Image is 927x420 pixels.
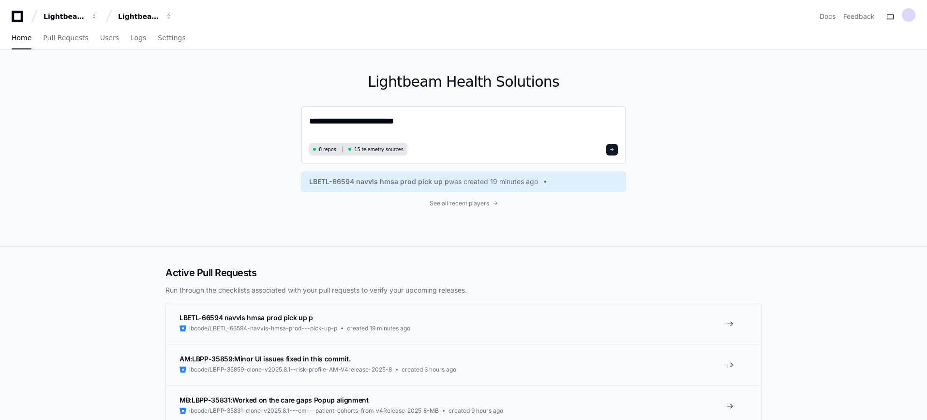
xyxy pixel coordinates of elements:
[114,8,176,25] button: Lightbeam Health Solutions
[40,8,102,25] button: Lightbeam Health
[131,35,146,41] span: Logs
[165,285,762,295] p: Run through the checklists associated with your pull requests to verify your upcoming releases.
[347,325,410,332] span: created 19 minutes ago
[43,27,88,49] a: Pull Requests
[100,27,119,49] a: Users
[44,12,85,21] div: Lightbeam Health
[12,35,31,41] span: Home
[354,146,403,153] span: 15 telemetry sources
[131,27,146,49] a: Logs
[158,27,185,49] a: Settings
[309,177,618,187] a: LBETL-66594 navvis hmsa prod pick up pwas created 19 minutes ago
[309,177,449,187] span: LBETL-66594 navvis hmsa prod pick up p
[165,266,762,280] h2: Active Pull Requests
[158,35,185,41] span: Settings
[179,313,313,322] span: LBETL-66594 navvis hmsa prod pick up p
[189,407,439,415] span: lbcode/LBPP-35831-clone-v2025.8.1---cm---patient-cohorts-from_v4Release_2025_8-MB
[402,366,456,373] span: created 3 hours ago
[301,200,626,207] a: See all recent players
[449,177,538,187] span: was created 19 minutes ago
[189,325,337,332] span: lbcode/LBETL-66594-navvis-hmsa-prod---pick-up-p
[430,200,489,207] span: See all recent players
[820,12,836,21] a: Docs
[179,355,350,363] span: AM:LBPP-35859:Minor UI issues fixed in this commit.
[166,344,761,385] a: AM:LBPP-35859:Minor UI issues fixed in this commit.lbcode/LBPP-35859-clone-v2025.8.1--risk-profil...
[301,73,626,91] h1: Lightbeam Health Solutions
[189,366,392,373] span: lbcode/LBPP-35859-clone-v2025.8.1--risk-profile-AM-V4release-2025-8
[118,12,160,21] div: Lightbeam Health Solutions
[843,12,875,21] button: Feedback
[43,35,88,41] span: Pull Requests
[179,396,368,404] span: MB:LBPP-35831:Worked on the care gaps Popup alignment
[319,146,336,153] span: 8 repos
[166,303,761,344] a: LBETL-66594 navvis hmsa prod pick up plbcode/LBETL-66594-navvis-hmsa-prod---pick-up-pcreated 19 m...
[449,407,503,415] span: created 9 hours ago
[100,35,119,41] span: Users
[12,27,31,49] a: Home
